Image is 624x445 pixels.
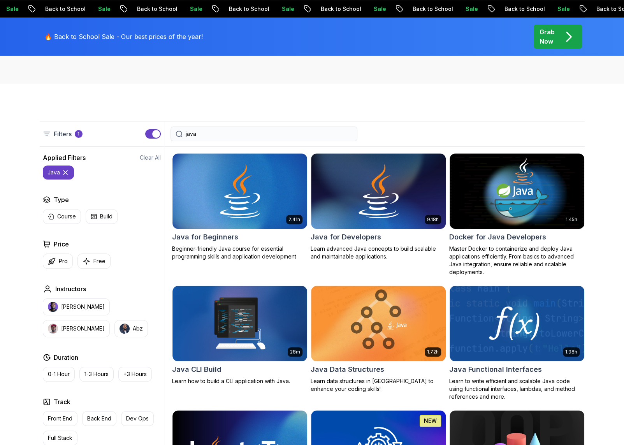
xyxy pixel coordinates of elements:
p: 1.72h [427,349,439,355]
h2: Java CLI Build [172,364,221,375]
p: Back to School [315,5,367,13]
p: Master Docker to containerize and deploy Java applications efficiently. From basics to advanced J... [449,245,585,276]
p: Sale [92,5,117,13]
p: Full Stack [48,434,72,442]
p: Sale [276,5,301,13]
h2: Track [54,397,70,406]
img: instructor img [48,302,58,312]
p: Back to School [406,5,459,13]
p: Sale [459,5,484,13]
button: instructor img[PERSON_NAME] [43,320,110,337]
a: Docker for Java Developers card1.45hDocker for Java DevelopersMaster Docker to containerize and d... [449,153,585,276]
p: Filters [54,129,72,139]
p: Learn how to build a CLI application with Java. [172,377,308,385]
a: Java Functional Interfaces card1.98hJava Functional InterfacesLearn to write efficient and scalab... [449,285,585,401]
h2: Java for Developers [311,232,381,243]
p: 28m [290,349,300,355]
button: Build [86,209,118,224]
p: Sale [551,5,576,13]
p: 0-1 Hour [48,370,70,378]
h2: Java Data Structures [311,364,384,375]
button: +3 Hours [118,367,152,382]
h2: Docker for Java Developers [449,232,546,243]
button: Pro [43,253,73,269]
button: 1-3 Hours [79,367,114,382]
p: 1 [77,131,79,137]
p: Back to School [223,5,276,13]
button: 0-1 Hour [43,367,75,382]
p: Back to School [498,5,551,13]
p: 1-3 Hours [84,370,109,378]
button: Front End [43,411,77,426]
img: Docker for Java Developers card [450,153,584,229]
h2: Java for Beginners [172,232,238,243]
p: Dev Ops [126,415,149,422]
p: Back to School [39,5,92,13]
p: [PERSON_NAME] [61,303,105,311]
button: instructor img[PERSON_NAME] [43,298,110,315]
p: 🔥 Back to School Sale - Our best prices of the year! [44,32,203,41]
a: Java for Beginners card2.41hJava for BeginnersBeginner-friendly Java course for essential program... [172,153,308,260]
p: +3 Hours [123,370,147,378]
p: Front End [48,415,72,422]
p: Back End [87,415,111,422]
p: Learn advanced Java concepts to build scalable and maintainable applications. [311,245,446,260]
img: Java for Developers card [311,153,446,229]
button: Free [77,253,111,269]
img: Java Functional Interfaces card [450,286,584,361]
p: Beginner-friendly Java course for essential programming skills and application development [172,245,308,260]
input: Search Java, React, Spring boot ... [186,130,352,138]
h2: Java Functional Interfaces [449,364,542,375]
p: java [47,169,60,176]
button: Clear All [140,154,161,162]
h2: Duration [54,353,78,362]
button: instructor imgAbz [114,320,148,337]
p: 2.41h [288,216,300,223]
img: Java for Beginners card [172,153,307,229]
p: Abz [133,325,143,332]
h2: Price [54,239,69,249]
p: Sale [367,5,392,13]
a: Java for Developers card9.18hJava for DevelopersLearn advanced Java concepts to build scalable an... [311,153,446,260]
img: instructor img [120,324,130,334]
p: Learn to write efficient and scalable Java code using functional interfaces, lambdas, and method ... [449,377,585,401]
p: Sale [184,5,209,13]
h2: Applied Filters [43,153,86,162]
p: 9.18h [427,216,439,223]
a: Java CLI Build card28mJava CLI BuildLearn how to build a CLI application with Java. [172,285,308,385]
p: Back to School [131,5,184,13]
button: Course [43,209,81,224]
p: [PERSON_NAME] [61,325,105,332]
p: Learn data structures in [GEOGRAPHIC_DATA] to enhance your coding skills! [311,377,446,393]
p: Course [57,213,76,220]
h2: Instructors [55,284,86,294]
p: 1.45h [566,216,577,223]
p: Pro [59,257,68,265]
p: NEW [424,417,437,425]
p: Build [100,213,112,220]
h2: Type [54,195,69,204]
img: Java CLI Build card [172,286,307,361]
p: 1.98h [565,349,577,355]
button: Dev Ops [121,411,154,426]
p: Free [93,257,105,265]
img: instructor img [48,324,58,334]
img: Java Data Structures card [311,286,446,361]
button: java [43,165,74,179]
p: Grab Now [540,27,555,46]
button: Back End [82,411,116,426]
a: Java Data Structures card1.72hJava Data StructuresLearn data structures in [GEOGRAPHIC_DATA] to e... [311,285,446,393]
